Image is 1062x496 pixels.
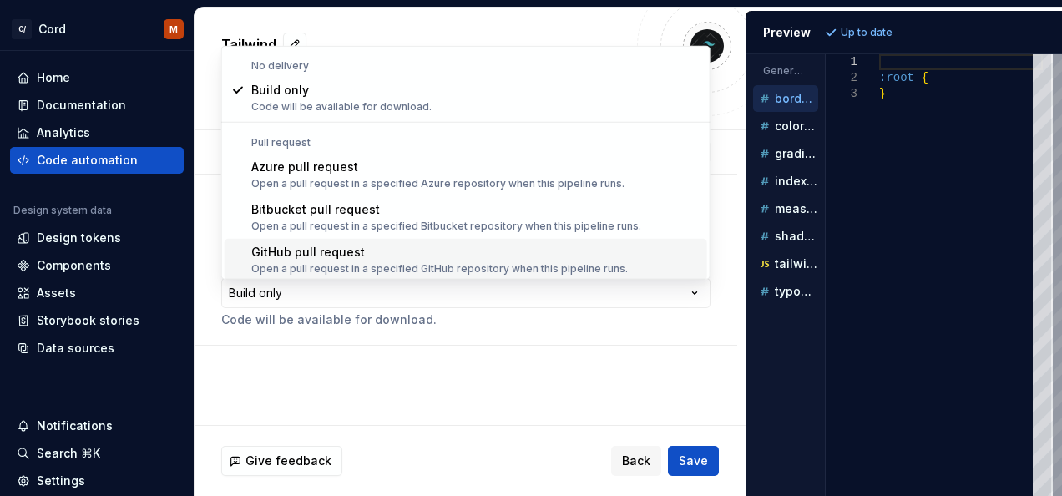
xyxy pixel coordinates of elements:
[251,220,641,233] div: Open a pull request in a specified Bitbucket repository when this pipeline runs.
[251,83,309,97] span: Build only
[251,202,380,216] span: Bitbucket pull request
[251,177,625,190] div: Open a pull request in a specified Azure repository when this pipeline runs.
[251,100,432,114] div: Code will be available for download.
[251,159,358,174] span: Azure pull request
[225,59,707,73] div: No delivery
[251,245,365,259] span: GitHub pull request
[251,262,628,276] div: Open a pull request in a specified GitHub repository when this pipeline runs.
[225,136,707,149] div: Pull request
